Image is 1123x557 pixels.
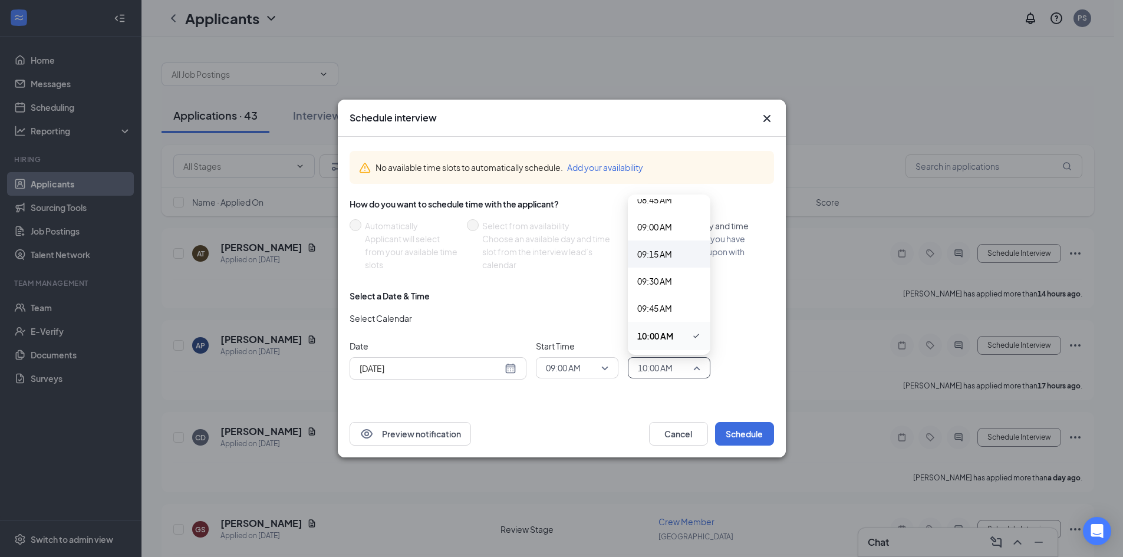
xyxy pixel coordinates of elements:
button: Add your availability [567,161,643,174]
span: Select Calendar [350,312,412,325]
span: Date [350,340,526,352]
span: 09:00 AM [546,359,581,377]
span: 10:00 AM [638,359,673,377]
div: No available time slots to automatically schedule. [376,161,765,174]
div: How do you want to schedule time with the applicant? [350,198,774,210]
input: Aug 28, 2025 [360,362,502,375]
button: Schedule [715,422,774,446]
div: Open Intercom Messenger [1083,517,1111,545]
div: Select a Date & Time [350,290,430,302]
button: Cancel [649,422,708,446]
svg: Eye [360,427,374,441]
span: 09:15 AM [637,248,672,261]
span: 09:00 AM [637,220,672,233]
div: Applicant will select from your available time slots [365,232,457,271]
span: 08:45 AM [637,193,672,206]
span: Start Time [536,340,618,352]
button: EyePreview notification [350,422,471,446]
span: 09:30 AM [637,275,672,288]
button: Close [760,111,774,126]
div: Automatically [365,219,457,232]
span: 09:45 AM [637,302,672,315]
h3: Schedule interview [350,111,437,124]
svg: Warning [359,162,371,174]
span: 10:00 AM [637,329,673,342]
svg: Cross [760,111,774,126]
div: Select from availability [482,219,622,232]
svg: Checkmark [691,329,701,343]
div: Choose an available day and time slot from the interview lead’s calendar [482,232,622,271]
